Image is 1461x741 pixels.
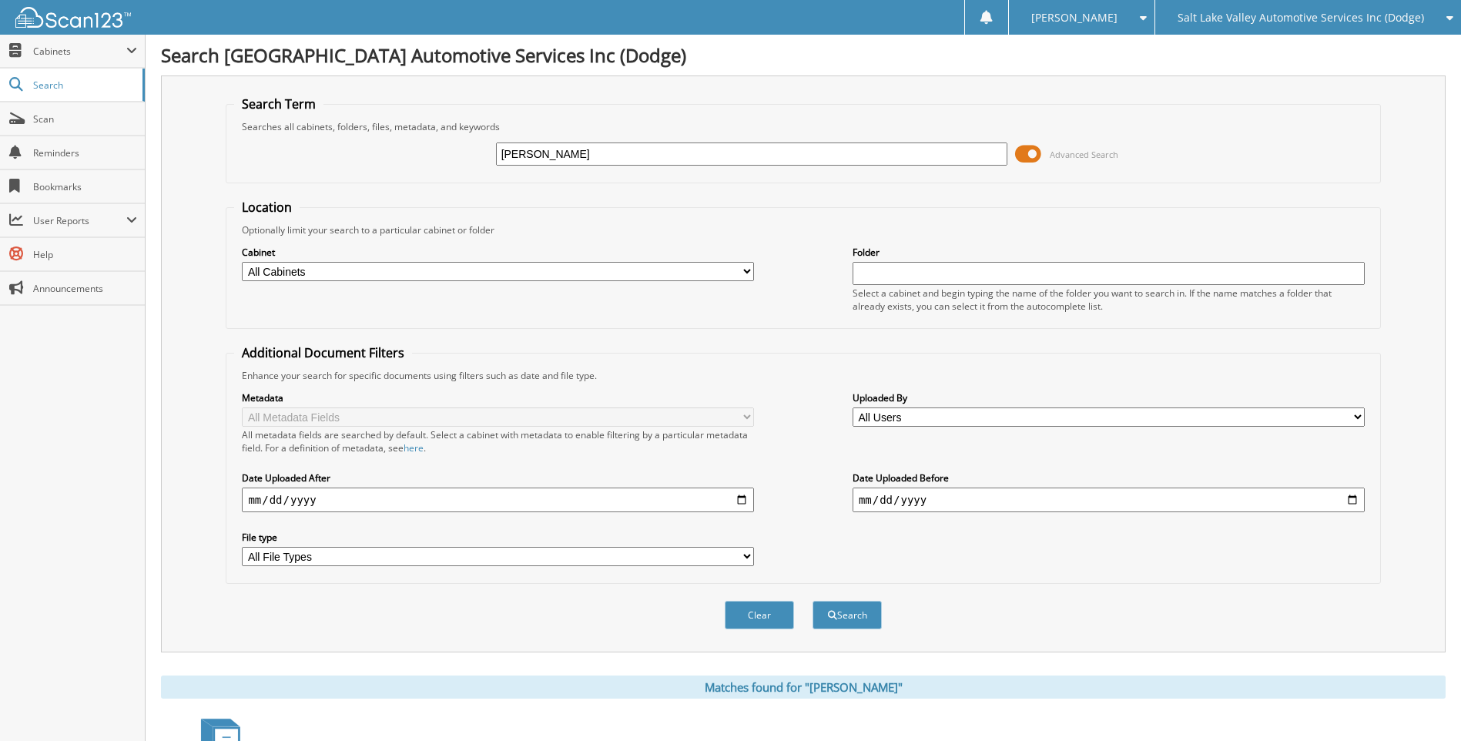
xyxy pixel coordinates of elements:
[404,441,424,454] a: here
[234,344,412,361] legend: Additional Document Filters
[242,471,754,484] label: Date Uploaded After
[853,391,1365,404] label: Uploaded By
[242,428,754,454] div: All metadata fields are searched by default. Select a cabinet with metadata to enable filtering b...
[242,391,754,404] label: Metadata
[33,112,137,126] span: Scan
[234,199,300,216] legend: Location
[1031,13,1118,22] span: [PERSON_NAME]
[1178,13,1424,22] span: Salt Lake Valley Automotive Services Inc (Dodge)
[1050,149,1118,160] span: Advanced Search
[242,531,754,544] label: File type
[33,79,135,92] span: Search
[161,42,1446,68] h1: Search [GEOGRAPHIC_DATA] Automotive Services Inc (Dodge)
[33,146,137,159] span: Reminders
[33,180,137,193] span: Bookmarks
[234,120,1372,133] div: Searches all cabinets, folders, files, metadata, and keywords
[242,488,754,512] input: start
[725,601,794,629] button: Clear
[853,488,1365,512] input: end
[15,7,131,28] img: scan123-logo-white.svg
[234,369,1372,382] div: Enhance your search for specific documents using filters such as date and file type.
[853,287,1365,313] div: Select a cabinet and begin typing the name of the folder you want to search in. If the name match...
[161,676,1446,699] div: Matches found for "[PERSON_NAME]"
[813,601,882,629] button: Search
[33,214,126,227] span: User Reports
[853,471,1365,484] label: Date Uploaded Before
[33,248,137,261] span: Help
[33,282,137,295] span: Announcements
[33,45,126,58] span: Cabinets
[234,223,1372,236] div: Optionally limit your search to a particular cabinet or folder
[234,96,323,112] legend: Search Term
[242,246,754,259] label: Cabinet
[853,246,1365,259] label: Folder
